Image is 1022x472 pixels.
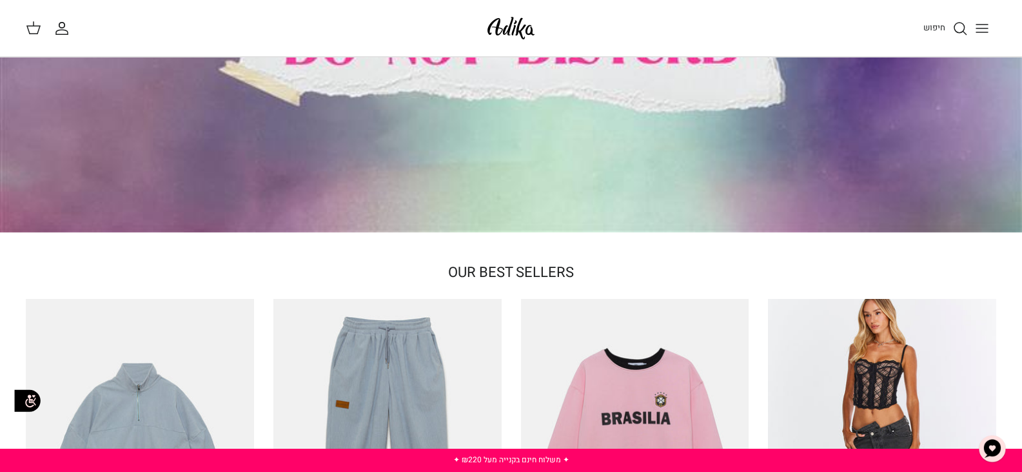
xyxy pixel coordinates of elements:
[968,14,996,43] button: Toggle menu
[923,21,968,36] a: חיפוש
[973,429,1012,468] button: צ'אט
[10,383,45,418] img: accessibility_icon02.svg
[54,21,75,36] a: החשבון שלי
[923,21,945,34] span: חיפוש
[484,13,538,43] img: Adika IL
[448,262,574,283] a: OUR BEST SELLERS
[453,454,569,466] a: ✦ משלוח חינם בקנייה מעל ₪220 ✦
